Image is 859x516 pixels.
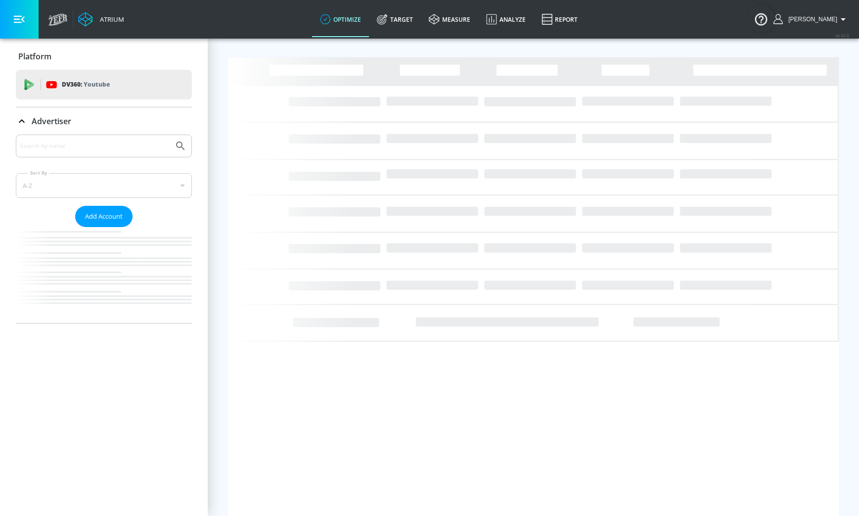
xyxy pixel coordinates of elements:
[369,1,421,37] a: Target
[478,1,534,37] a: Analyze
[62,79,110,90] p: DV360:
[18,51,51,62] p: Platform
[16,135,192,323] div: Advertiser
[16,107,192,135] div: Advertiser
[16,43,192,70] div: Platform
[85,211,123,222] span: Add Account
[84,79,110,90] p: Youtube
[421,1,478,37] a: measure
[96,15,124,24] div: Atrium
[773,13,849,25] button: [PERSON_NAME]
[32,116,71,127] p: Advertiser
[20,140,170,152] input: Search by name
[534,1,586,37] a: Report
[312,1,369,37] a: optimize
[747,5,775,33] button: Open Resource Center
[78,12,124,27] a: Atrium
[16,227,192,323] nav: list of Advertiser
[16,173,192,198] div: A-Z
[16,70,192,99] div: DV360: Youtube
[75,206,133,227] button: Add Account
[784,16,837,23] span: login as: michael.villalobos@zefr.com
[835,33,849,38] span: v 4.32.0
[28,170,49,176] label: Sort By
